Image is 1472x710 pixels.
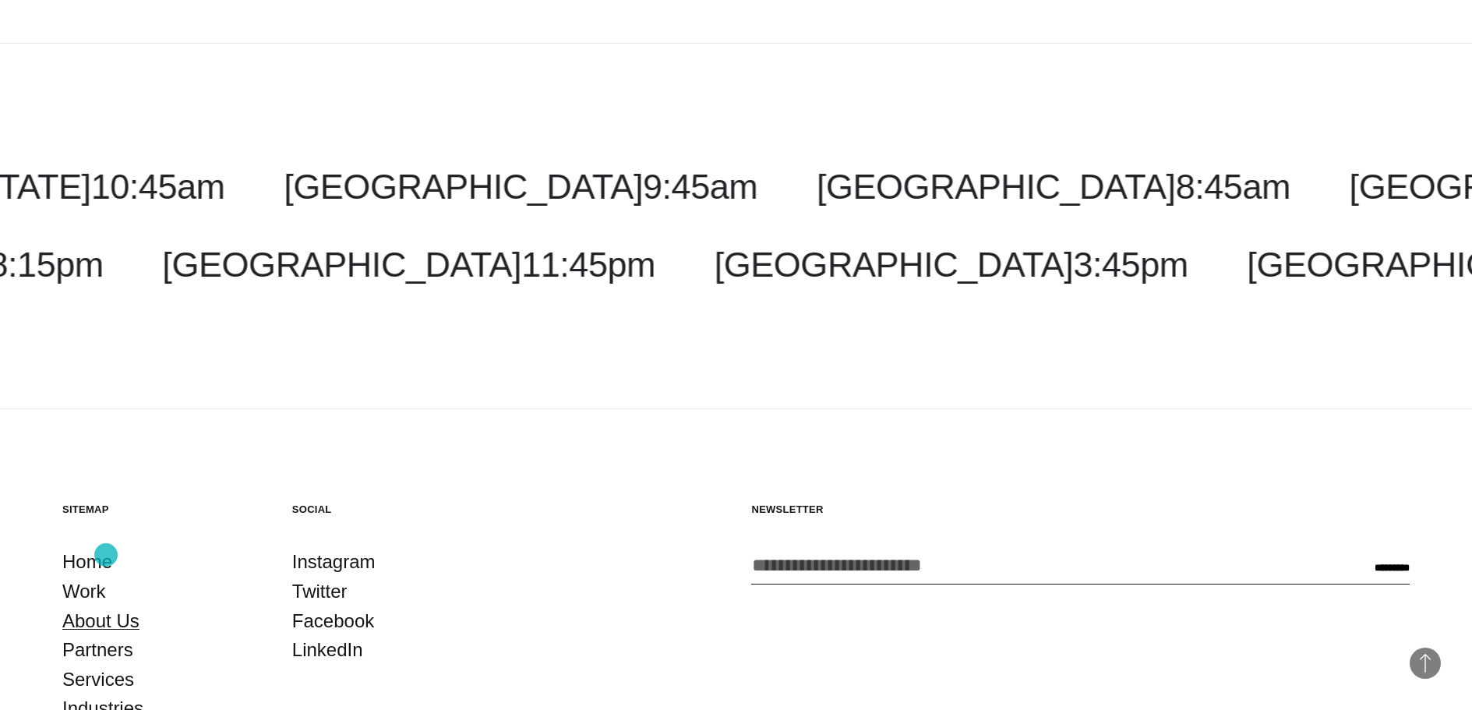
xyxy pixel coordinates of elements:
a: Facebook [292,606,374,636]
button: Back to Top [1410,648,1441,679]
a: Work [62,577,106,606]
a: Twitter [292,577,348,606]
a: [GEOGRAPHIC_DATA]3:45pm [715,245,1188,284]
h5: Newsletter [751,503,1410,516]
h5: Social [292,503,491,516]
a: [GEOGRAPHIC_DATA]8:45am [817,167,1290,207]
h5: Sitemap [62,503,261,516]
span: 8:45am [1176,167,1290,207]
a: Home [62,547,112,577]
span: 10:45am [91,167,225,207]
span: 3:45pm [1073,245,1188,284]
a: Partners [62,635,133,665]
a: [GEOGRAPHIC_DATA]9:45am [284,167,757,207]
a: Instagram [292,547,376,577]
span: 9:45am [643,167,757,207]
a: About Us [62,606,139,636]
a: LinkedIn [292,635,363,665]
a: [GEOGRAPHIC_DATA]11:45pm [162,245,655,284]
span: 11:45pm [521,245,655,284]
a: Services [62,665,134,694]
